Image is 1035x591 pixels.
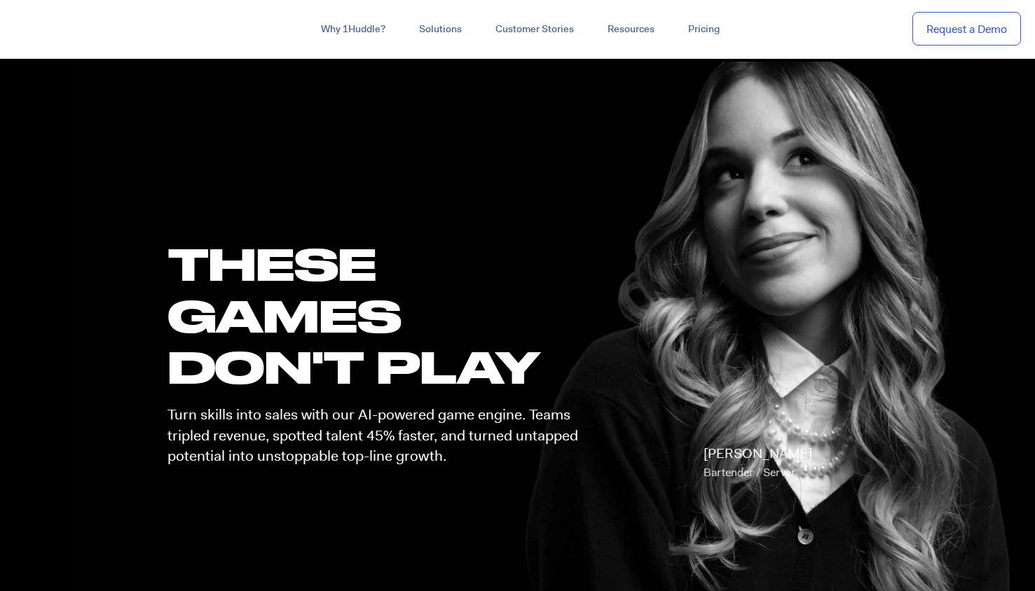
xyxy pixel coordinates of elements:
[167,405,591,466] p: Turn skills into sales with our AI-powered game engine. Teams tripled revenue, spotted talent 45%...
[591,17,671,42] a: Resources
[671,17,736,42] a: Pricing
[479,17,591,42] a: Customer Stories
[912,12,1021,46] a: Request a Demo
[704,465,795,480] span: Bartender / Server
[704,444,812,483] p: [PERSON_NAME]
[14,15,114,42] img: ...
[402,17,479,42] a: Solutions
[304,17,402,42] a: Why 1Huddle?
[167,238,591,392] h1: these GAMES DON'T PLAY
